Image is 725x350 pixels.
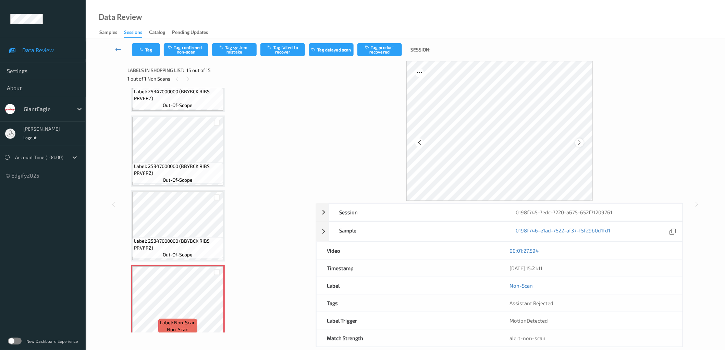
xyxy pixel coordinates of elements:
[124,29,142,38] div: Sessions
[99,14,142,21] div: Data Review
[506,204,683,221] div: 0198f745-7edc-7220-a675-652f71209761
[317,260,500,277] div: Timestamp
[510,300,554,306] span: Assistant Rejected
[510,247,539,254] a: 00:01:27.594
[163,251,193,258] span: out-of-scope
[316,221,683,242] div: Sample0198f746-e1ad-7522-af37-f5f29b0d1fd1
[510,265,672,271] div: [DATE] 15:21:11
[127,74,311,83] div: 1 out of 1 Non Scans
[160,319,196,326] span: Label: Non-Scan
[167,326,189,333] span: non-scan
[149,28,172,37] a: Catalog
[357,43,402,56] button: Tag product recovered
[516,227,611,236] a: 0198f746-e1ad-7522-af37-f5f29b0d1fd1
[317,294,500,312] div: Tags
[134,163,222,177] span: Label: 25347000000 (BBYBCK RIBS PRVFRZ)
[316,203,683,221] div: Session0198f745-7edc-7220-a675-652f71209761
[132,43,160,56] button: Tag
[317,242,500,259] div: Video
[127,67,184,74] span: Labels in shopping list:
[163,102,193,109] span: out-of-scope
[99,28,124,37] a: Samples
[99,29,117,37] div: Samples
[186,67,211,74] span: 15 out of 15
[212,43,257,56] button: Tag system-mistake
[163,177,193,183] span: out-of-scope
[134,238,222,251] span: Label: 25347000000 (BBYBCK RIBS PRVFRZ)
[510,282,533,289] a: Non-Scan
[309,43,354,56] button: Tag delayed scan
[510,335,672,341] div: alert-non-scan
[317,312,500,329] div: Label Trigger
[329,204,506,221] div: Session
[164,43,208,56] button: Tag confirmed-non-scan
[172,28,215,37] a: Pending Updates
[260,43,305,56] button: Tag failed to recover
[124,28,149,38] a: Sessions
[410,46,430,53] span: Session:
[500,312,683,329] div: MotionDetected
[134,88,222,102] span: Label: 25347000000 (BBYBCK RIBS PRVFRZ)
[172,29,208,37] div: Pending Updates
[317,329,500,347] div: Match Strength
[317,277,500,294] div: Label
[329,222,506,241] div: Sample
[149,29,165,37] div: Catalog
